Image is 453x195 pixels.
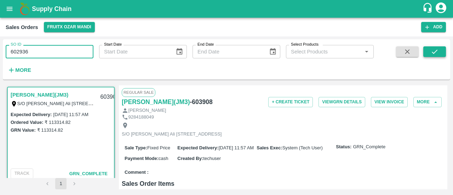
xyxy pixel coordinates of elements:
h6: Sales Order Items [122,179,445,189]
button: open drawer [1,1,18,17]
label: Ordered Value: [11,120,43,125]
label: Select Products [291,42,319,47]
span: GRN_Complete [353,144,385,150]
label: Sales Exec : [257,145,282,150]
button: More [6,64,33,76]
label: Created By : [177,156,203,161]
button: Add [421,22,446,32]
label: End Date [197,42,214,47]
span: GRN_Complete [69,171,108,176]
div: Sales Orders [6,23,38,32]
span: techuser [203,156,221,161]
p: [PERSON_NAME] [128,107,166,114]
label: Start Date [104,42,122,47]
button: Open [362,47,371,56]
input: Enter SO ID [6,45,93,58]
button: ViewGRN Details [319,97,365,107]
button: View Invoice [371,97,408,107]
label: ₹ 113314.82 [45,120,70,125]
a: [PERSON_NAME](JM3) [11,90,68,99]
span: Regular Sale [122,88,155,97]
span: [DATE] 11:57 AM [219,145,254,150]
span: Fixed Price [147,145,170,150]
button: Select DC [44,22,95,32]
span: cash [159,156,168,161]
img: logo [18,2,32,16]
strong: More [15,67,31,73]
p: 9284188049 [128,114,154,121]
label: Comment : [125,169,149,176]
label: Expected Delivery : [177,145,218,150]
label: GRN Value: [11,127,36,133]
button: Choose date [266,45,280,58]
label: Expected Delivery : [11,112,52,117]
button: + Create Ticket [268,97,313,107]
input: Start Date [99,45,170,58]
label: S/O [PERSON_NAME] Ali [STREET_ADDRESS] [17,101,117,106]
h6: - 603908 [190,97,213,107]
label: Payment Mode : [125,156,159,161]
label: Status: [336,144,351,150]
div: customer-support [422,2,435,15]
p: S/O [PERSON_NAME] Ali [STREET_ADDRESS] [122,131,222,138]
a: Supply Chain [32,4,422,14]
button: Choose date [173,45,186,58]
input: Select Products [288,47,360,56]
b: Supply Chain [32,5,71,12]
nav: pagination navigation [41,178,81,189]
button: page 1 [55,178,67,189]
label: Sale Type : [125,145,147,150]
input: End Date [193,45,263,58]
button: More [413,97,442,107]
a: [PERSON_NAME](JM3) [122,97,190,107]
label: [DATE] 11:57 AM [53,112,88,117]
label: ₹ 113314.82 [37,127,63,133]
div: 603908 [96,89,123,105]
span: System (Tech User) [282,145,323,150]
div: account of current user [435,1,447,16]
label: SO ID [11,42,21,47]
